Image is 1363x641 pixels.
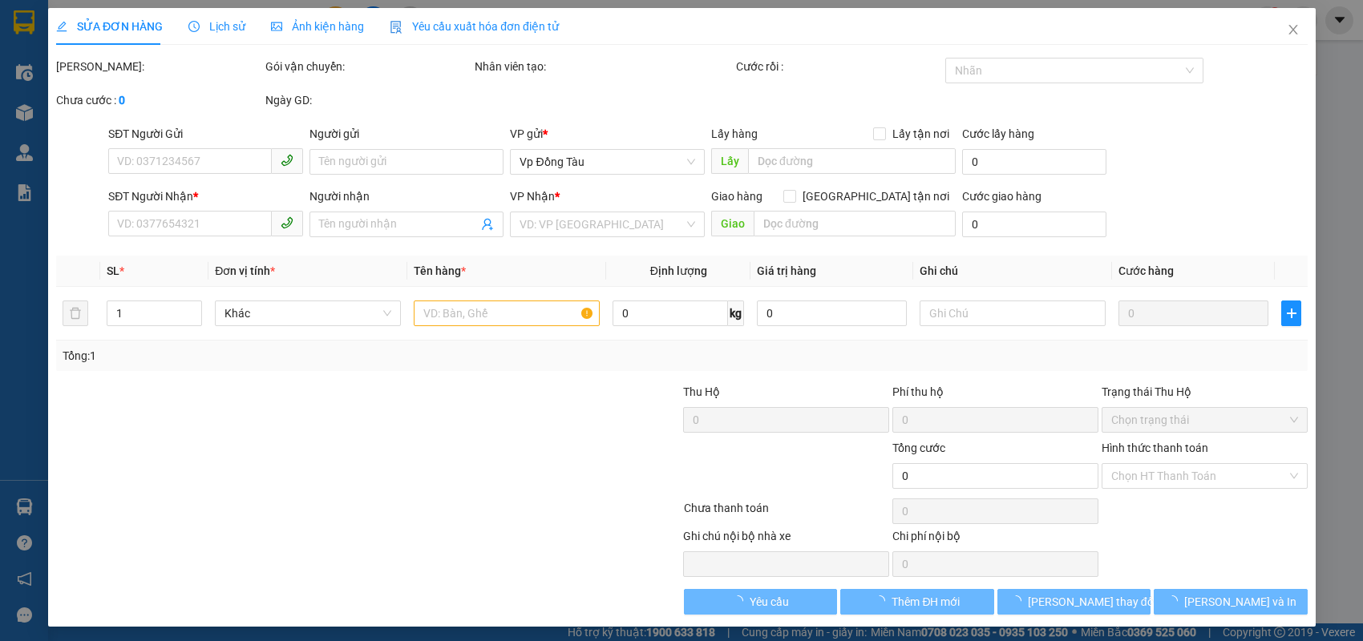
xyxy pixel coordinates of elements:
span: Ảnh kiện hàng [271,20,364,33]
span: edit [56,21,67,32]
span: loading [874,595,892,607]
span: Lấy hàng [711,127,758,140]
button: [PERSON_NAME] và In [1154,589,1308,615]
b: 0 [119,94,125,107]
span: Tổng cước [892,441,945,454]
span: close [1287,23,1300,36]
img: logo [6,57,9,139]
span: Vp Đồng Tàu [520,150,695,174]
div: Người nhận [309,187,504,205]
div: SĐT Người Nhận [108,187,303,205]
span: Khác [224,301,391,325]
div: Chưa cước : [56,91,262,109]
input: Ghi Chú [920,300,1106,326]
div: Nhân viên tạo: [474,58,732,75]
span: Chuyển phát nhanh: [GEOGRAPHIC_DATA] - [GEOGRAPHIC_DATA] [10,69,149,126]
span: Yêu cầu [749,593,788,611]
span: loading [1167,595,1184,607]
strong: CÔNG TY TNHH DỊCH VỤ DU LỊCH THỜI ĐẠI [14,13,144,65]
span: Lấy [711,148,748,174]
th: Ghi chú [913,256,1112,287]
span: Yêu cầu xuất hóa đơn điện tử [390,20,559,33]
div: Tổng: 1 [63,347,527,365]
img: icon [390,21,402,34]
button: Yêu cầu [683,589,837,615]
div: Cước rồi : [735,58,941,75]
span: Định lượng [649,264,706,277]
input: Dọc đường [754,211,956,236]
span: [GEOGRAPHIC_DATA] tận nơi [796,187,956,205]
div: Trạng thái Thu Hộ [1102,383,1308,401]
div: Chi phí nội bộ [892,527,1098,551]
span: Thêm ĐH mới [892,593,960,611]
span: loading [1009,595,1027,607]
span: plus [1282,307,1300,320]
input: 0 [1118,300,1268,326]
button: Close [1271,8,1316,53]
span: Tên hàng [414,264,466,277]
div: [PERSON_NAME]: [56,58,262,75]
span: SỬA ĐƠN HÀNG [56,20,163,33]
span: Giá trị hàng [757,264,816,277]
label: Cước giao hàng [962,190,1041,203]
div: Ngày GD: [265,91,471,109]
span: loading [731,595,749,607]
span: phone [280,154,293,167]
input: Cước lấy hàng [962,149,1106,175]
label: Hình thức thanh toán [1102,441,1208,454]
button: [PERSON_NAME] thay đổi [997,589,1151,615]
div: Chưa thanh toán [681,499,891,527]
span: user-add [481,218,494,231]
div: SĐT Người Gửi [108,125,303,143]
span: Cước hàng [1118,264,1174,277]
span: VP Nhận [510,190,555,203]
span: clock-circle [188,21,200,32]
div: Ghi chú nội bộ nhà xe [683,527,889,551]
input: Dọc đường [748,148,956,174]
button: delete [63,300,88,326]
label: Cước lấy hàng [962,127,1034,140]
div: Người gửi [309,125,504,143]
span: [PERSON_NAME] thay đổi [1027,593,1155,611]
div: VP gửi [510,125,705,143]
span: phone [280,216,293,229]
div: Phí thu hộ [892,383,1098,407]
input: Cước giao hàng [962,212,1106,237]
span: Giao hàng [711,190,762,203]
span: Thu Hộ [683,385,720,398]
span: [PERSON_NAME] và In [1184,593,1296,611]
button: plus [1281,300,1301,326]
span: Chọn trạng thái [1111,408,1298,432]
span: kg [728,300,744,326]
span: Lịch sử [188,20,245,33]
span: Đơn vị tính [215,264,275,277]
div: Gói vận chuyển: [265,58,471,75]
span: Lấy tận nơi [886,125,956,143]
span: SL [106,264,119,277]
span: Giao [711,211,754,236]
span: DT1208250086 [151,107,246,124]
input: VD: Bàn, Ghế [414,300,600,326]
span: picture [271,21,282,32]
button: Thêm ĐH mới [840,589,994,615]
